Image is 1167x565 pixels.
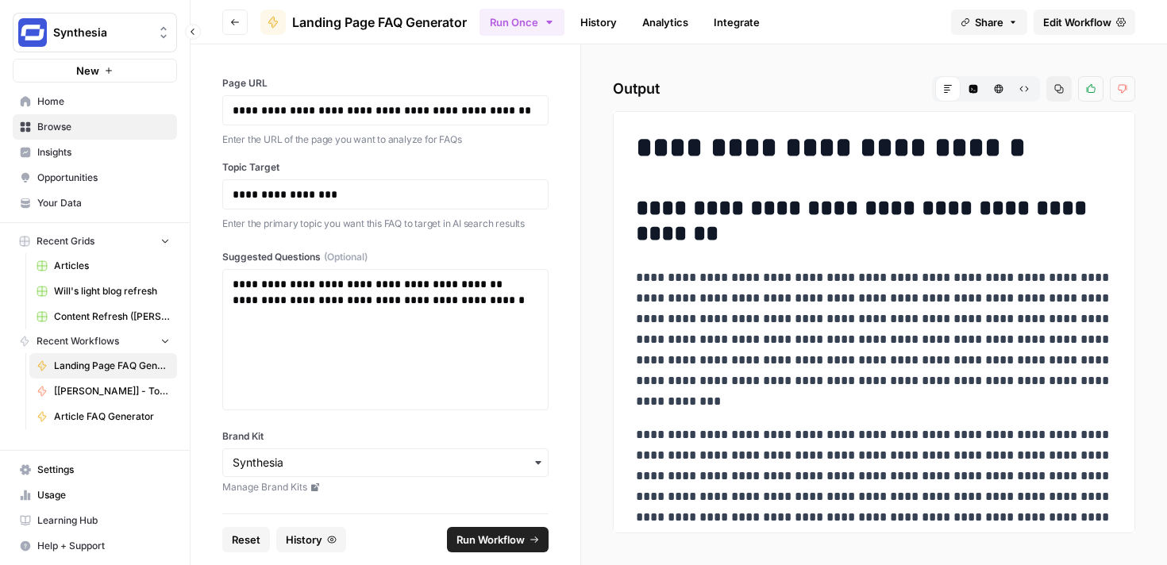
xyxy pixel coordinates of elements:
a: Landing Page FAQ Generator [260,10,467,35]
a: Article FAQ Generator [29,404,177,429]
button: History [276,527,346,552]
input: Synthesia [233,455,538,471]
span: Edit Workflow [1043,14,1111,30]
label: Suggested Questions [222,250,549,264]
a: Your Data [13,190,177,216]
button: Workspace: Synthesia [13,13,177,52]
span: Home [37,94,170,109]
img: Synthesia Logo [18,18,47,47]
a: Articles [29,253,177,279]
span: New [76,63,99,79]
a: History [571,10,626,35]
a: Browse [13,114,177,140]
span: Run Workflow [456,532,525,548]
span: Content Refresh ([PERSON_NAME]) [54,309,170,324]
a: Settings [13,457,177,482]
p: Enter the primary topic you want this FAQ to target in AI search results [222,216,549,232]
a: Will's light blog refresh [29,279,177,304]
span: Help + Support [37,539,170,553]
span: Will's light blog refresh [54,284,170,298]
span: Synthesia [53,25,149,40]
a: Integrate [704,10,769,35]
span: Learning Hub [37,513,170,528]
a: Learning Hub [13,508,177,533]
span: Share [975,14,1003,30]
label: Topic Target [222,160,549,175]
span: [[PERSON_NAME]] - Tools & Features Pages Refreshe - [MAIN WORKFLOW] [54,384,170,398]
a: Content Refresh ([PERSON_NAME]) [29,304,177,329]
button: Reset [222,527,270,552]
label: Page URL [222,76,549,90]
span: Insights [37,145,170,160]
a: Analytics [633,10,698,35]
button: Recent Grids [13,229,177,253]
button: New [13,59,177,83]
button: Share [951,10,1027,35]
span: Opportunities [37,171,170,185]
span: Recent Workflows [37,334,119,348]
a: Manage Brand Kits [222,480,549,494]
span: Recent Grids [37,234,94,248]
h2: Output [613,76,1135,102]
button: Recent Workflows [13,329,177,353]
span: Your Data [37,196,170,210]
a: Usage [13,482,177,508]
a: Home [13,89,177,114]
a: Landing Page FAQ Generator [29,353,177,379]
span: Browse [37,120,170,134]
span: Articles [54,259,170,273]
span: History [286,532,322,548]
a: [[PERSON_NAME]] - Tools & Features Pages Refreshe - [MAIN WORKFLOW] [29,379,177,404]
span: Reset [232,532,260,548]
span: Usage [37,488,170,502]
span: Landing Page FAQ Generator [292,13,467,32]
span: (Optional) [324,250,368,264]
span: Settings [37,463,170,477]
span: Landing Page FAQ Generator [54,359,170,373]
p: Enter the URL of the page you want to analyze for FAQs [222,132,549,148]
button: Help + Support [13,533,177,559]
span: Article FAQ Generator [54,409,170,424]
a: Insights [13,140,177,165]
a: Opportunities [13,165,177,190]
button: Run Once [480,9,564,36]
a: Edit Workflow [1034,10,1135,35]
button: Run Workflow [447,527,549,552]
label: Brand Kit [222,429,549,444]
